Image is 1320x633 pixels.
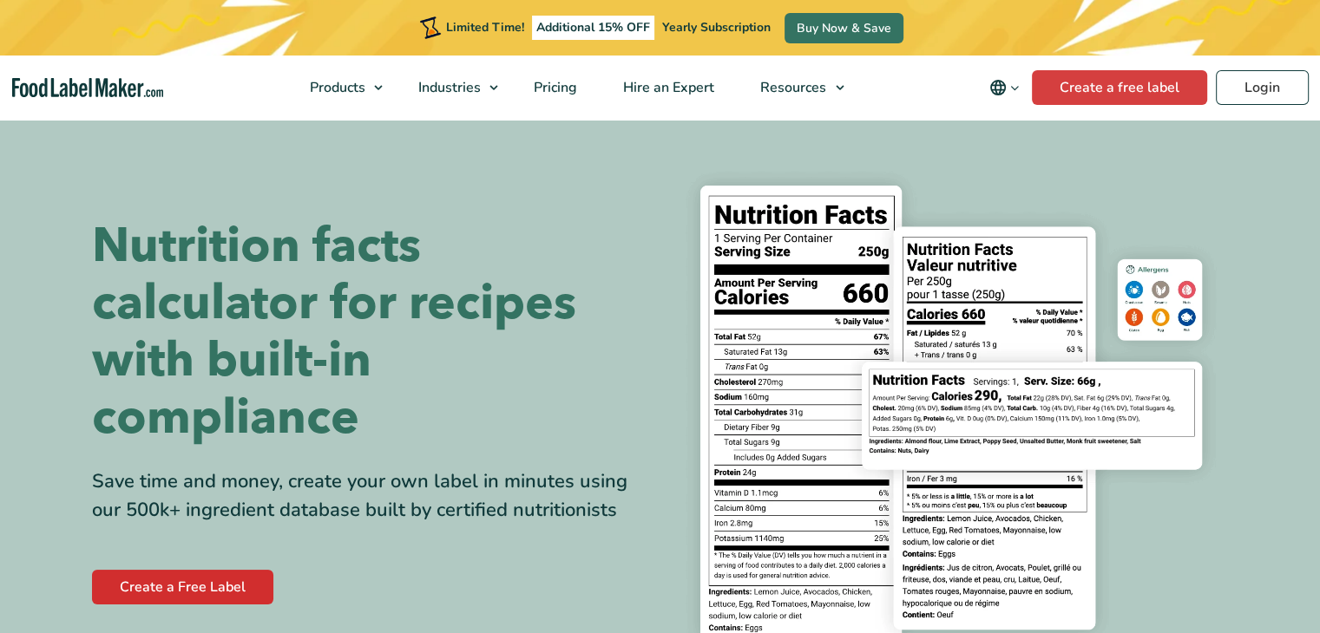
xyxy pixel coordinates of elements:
[413,78,483,97] span: Industries
[396,55,507,120] a: Industries
[662,19,771,36] span: Yearly Subscription
[511,55,596,120] a: Pricing
[12,78,164,98] a: Food Label Maker homepage
[446,19,524,36] span: Limited Time!
[287,55,391,120] a: Products
[92,570,273,604] a: Create a Free Label
[92,218,647,447] h1: Nutrition facts calculator for recipes with built-in compliance
[1216,70,1309,105] a: Login
[529,78,579,97] span: Pricing
[785,13,903,43] a: Buy Now & Save
[601,55,733,120] a: Hire an Expert
[977,70,1032,105] button: Change language
[1032,70,1207,105] a: Create a free label
[532,16,654,40] span: Additional 15% OFF
[305,78,367,97] span: Products
[618,78,716,97] span: Hire an Expert
[738,55,852,120] a: Resources
[92,467,647,525] div: Save time and money, create your own label in minutes using our 500k+ ingredient database built b...
[755,78,828,97] span: Resources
